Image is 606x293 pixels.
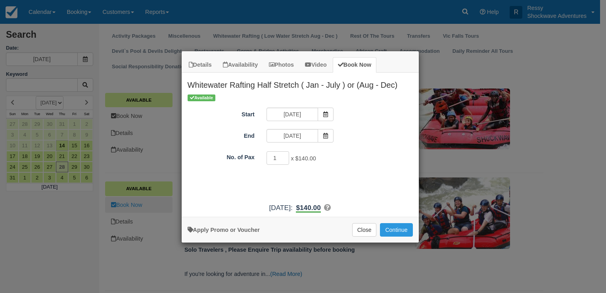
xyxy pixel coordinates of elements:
h2: Whitewater Rafting Half Stretch ( Jan - July ) or (Aug - Dec) [182,73,419,93]
span: Available [188,94,216,101]
a: Availability [218,57,263,73]
label: Start [182,108,261,119]
div: Item Modal [182,73,419,213]
a: Video [300,57,332,73]
a: Book Now [333,57,376,73]
input: No. of Pax [267,151,290,165]
span: x $140.00 [291,155,316,162]
button: Close [352,223,377,237]
b: $140.00 [296,204,320,212]
span: [DATE] [269,204,291,212]
label: No. of Pax [182,150,261,162]
a: Photos [264,57,299,73]
label: End [182,129,261,140]
a: Apply Voucher [188,227,260,233]
button: Add to Booking [380,223,412,237]
div: : [182,203,419,213]
a: Details [184,57,217,73]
